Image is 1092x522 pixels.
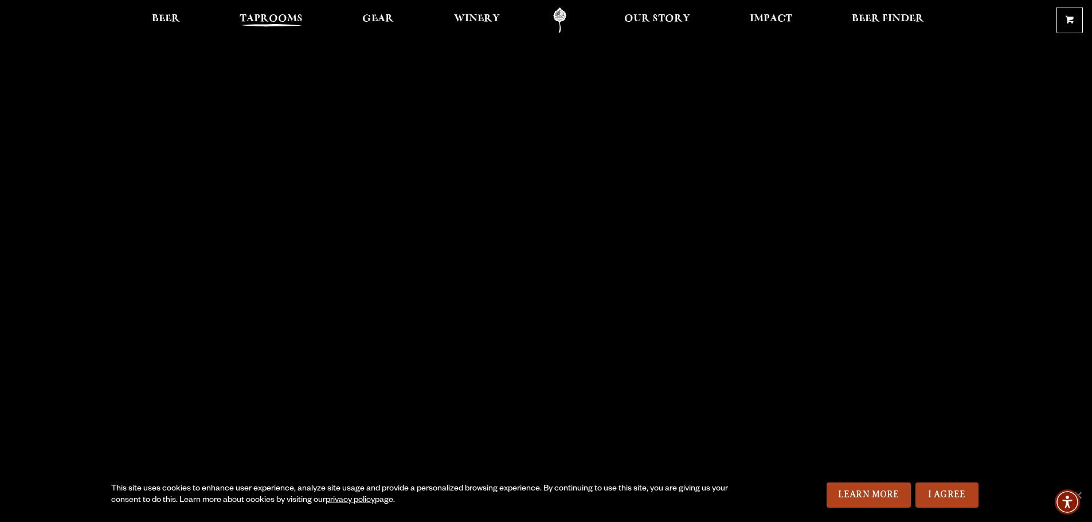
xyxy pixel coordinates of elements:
span: Beer [152,14,180,23]
a: Odell Home [538,7,581,33]
span: Taprooms [240,14,303,23]
a: I Agree [915,482,979,508]
a: Gear [355,7,401,33]
a: Impact [742,7,800,33]
a: Learn More [827,482,911,508]
a: Taprooms [232,7,310,33]
a: Beer Finder [844,7,931,33]
span: Gear [362,14,394,23]
div: This site uses cookies to enhance user experience, analyze site usage and provide a personalized ... [111,484,732,507]
div: Accessibility Menu [1055,489,1080,515]
span: Winery [454,14,500,23]
a: Our Story [617,7,698,33]
a: Winery [447,7,507,33]
a: Beer [144,7,187,33]
span: Beer Finder [852,14,924,23]
a: privacy policy [326,496,375,505]
span: Our Story [624,14,690,23]
span: Impact [750,14,792,23]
